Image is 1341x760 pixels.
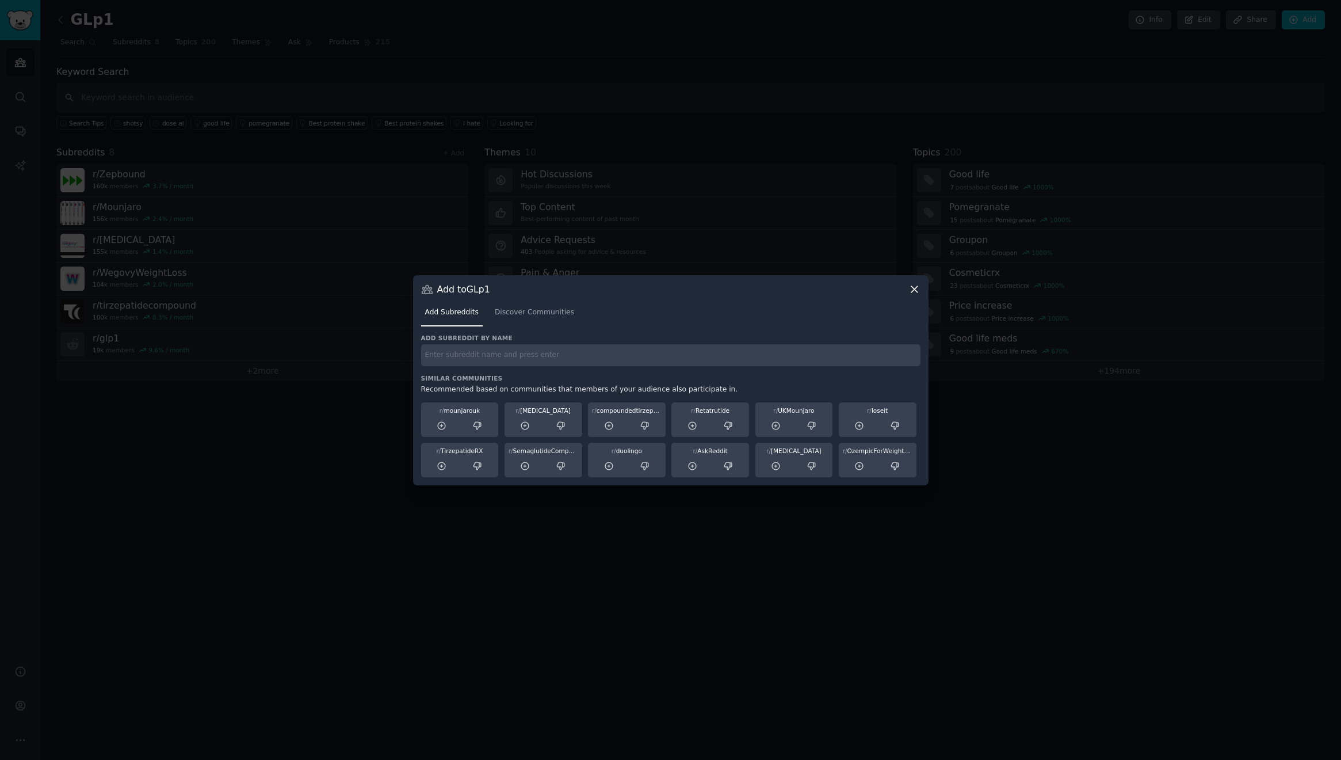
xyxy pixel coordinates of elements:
[509,406,578,415] div: [MEDICAL_DATA]
[421,385,920,395] div: Recommended based on communities that members of your audience also participate in.
[592,406,662,415] div: compoundedtirzepatide
[773,407,778,414] span: r/
[421,344,920,367] input: Enter subreddit name and press enter
[843,406,912,415] div: loseit
[843,447,912,455] div: OzempicForWeightLoss
[691,407,696,414] span: r/
[693,447,698,454] span: r/
[675,447,745,455] div: AskReddit
[509,447,578,455] div: SemaglutideCompound
[759,447,829,455] div: [MEDICAL_DATA]
[425,406,495,415] div: mounjarouk
[509,447,513,454] span: r/
[436,447,441,454] span: r/
[759,406,829,415] div: UKMounjaro
[867,407,872,414] span: r/
[843,447,847,454] span: r/
[592,407,597,414] span: r/
[766,447,771,454] span: r/
[440,407,444,414] span: r/
[437,283,490,295] h3: Add to GLp1
[491,303,578,327] a: Discover Communities
[515,407,520,414] span: r/
[421,374,920,382] h3: Similar Communities
[675,406,745,415] div: Retatrutide
[421,303,483,327] a: Add Subreddits
[425,447,495,455] div: TirzepatideRX
[421,334,920,342] h3: Add subreddit by name
[612,447,616,454] span: r/
[592,447,662,455] div: duolingo
[425,307,479,318] span: Add Subreddits
[495,307,574,318] span: Discover Communities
